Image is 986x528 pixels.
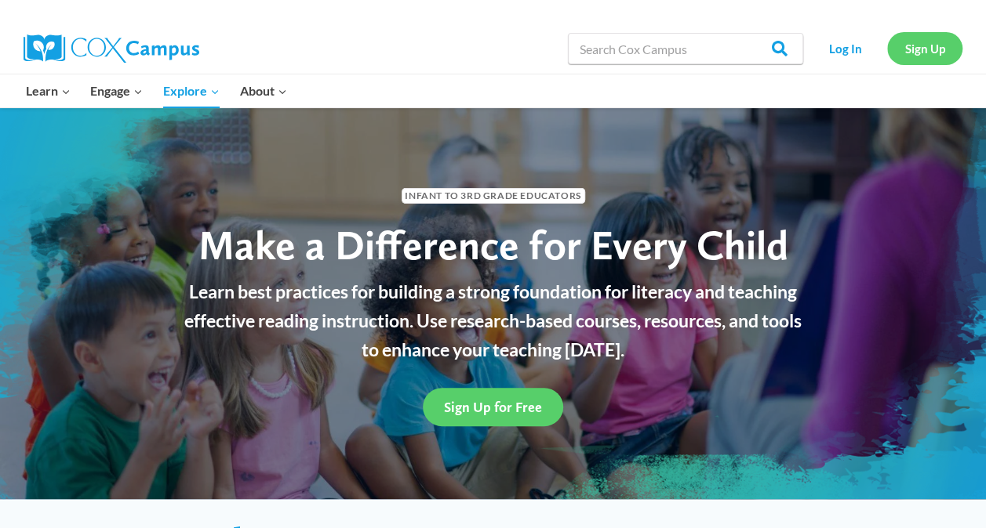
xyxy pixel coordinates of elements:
[568,33,803,64] input: Search Cox Campus
[24,34,199,63] img: Cox Campus
[423,388,563,426] a: Sign Up for Free
[230,74,297,107] button: Child menu of About
[153,74,230,107] button: Child menu of Explore
[81,74,154,107] button: Child menu of Engage
[811,32,962,64] nav: Secondary Navigation
[811,32,879,64] a: Log In
[198,220,788,269] span: Make a Difference for Every Child
[887,32,962,64] a: Sign Up
[16,74,81,107] button: Child menu of Learn
[444,399,542,415] span: Sign Up for Free
[176,277,811,363] p: Learn best practices for building a strong foundation for literacy and teaching effective reading...
[16,74,297,107] nav: Primary Navigation
[402,188,585,203] span: Infant to 3rd Grade Educators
